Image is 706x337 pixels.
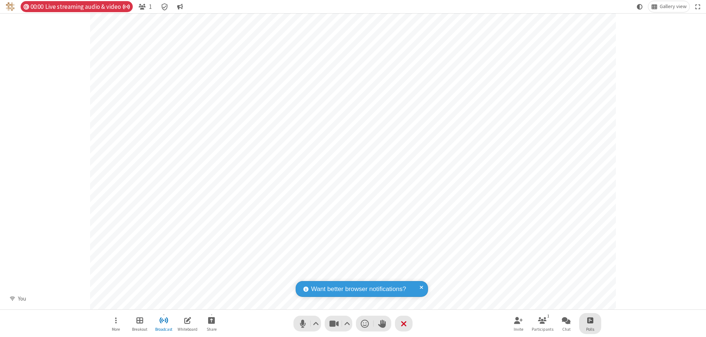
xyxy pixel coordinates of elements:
[45,3,130,10] span: Live streaming audio & video
[122,4,130,10] span: Auto broadcast is active
[15,295,29,303] div: You
[562,327,571,331] span: Chat
[178,327,197,331] span: Whiteboard
[374,316,391,331] button: Raise hand
[545,313,552,319] div: 1
[112,327,120,331] span: More
[579,313,601,334] button: Open poll
[648,1,689,12] button: Change layout
[692,1,703,12] button: Fullscreen
[207,327,217,331] span: Share
[176,313,199,334] button: Open shared whiteboard
[634,1,646,12] button: Using system theme
[31,3,43,10] span: 00:00
[21,1,133,12] div: Timer
[6,2,15,11] img: QA Selenium DO NOT DELETE OR CHANGE
[514,327,523,331] span: Invite
[660,4,687,10] span: Gallery view
[129,313,151,334] button: Manage Breakout Rooms
[342,316,352,331] button: Video setting
[293,316,321,331] button: Mute (⌘+Shift+A)
[157,1,171,12] div: Meeting details Encryption enabled
[532,327,553,331] span: Participants
[356,316,374,331] button: Send a reaction
[105,313,127,334] button: Open menu
[136,1,155,12] button: Open participant list
[155,327,172,331] span: Broadcast
[174,1,186,12] button: Conversation
[311,284,406,294] span: Want better browser notifications?
[200,313,222,334] button: Start sharing
[507,313,529,334] button: Invite participants (⌘+Shift+I)
[531,313,553,334] button: Open participant list
[325,316,352,331] button: Stop video (⌘+Shift+V)
[311,316,321,331] button: Audio settings
[149,3,152,10] span: 1
[555,313,577,334] button: Open chat
[153,313,175,334] button: Stop broadcast
[395,316,413,331] button: End or leave meeting
[586,327,594,331] span: Polls
[132,327,147,331] span: Breakout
